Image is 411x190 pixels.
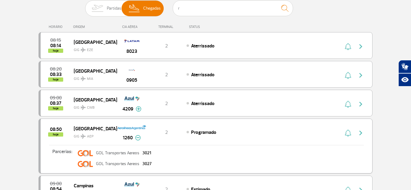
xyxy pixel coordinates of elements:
span: [GEOGRAPHIC_DATA] [74,96,112,104]
span: 2 [165,43,168,49]
img: logo-gol-miniatura_nova.jpg [78,159,93,169]
span: [GEOGRAPHIC_DATA] [74,125,112,132]
div: HORÁRIO [40,25,73,29]
span: Aterrissado [191,43,215,49]
p: 3021 [142,151,152,155]
img: destiny_airplane.svg [81,105,86,110]
span: 2025-08-27 08:37:55 [50,101,61,105]
p: GOL Transportes Aereos [96,151,139,155]
span: GIG [74,44,112,53]
span: 2 [165,101,168,107]
span: hoje [48,49,63,53]
button: Abrir tradutor de língua de sinais. [398,60,411,73]
span: 2025-08-27 08:15:00 [50,38,61,42]
div: TERMINAL [147,25,186,29]
img: destiny_airplane.svg [81,134,86,139]
img: sino-painel-voo.svg [345,101,351,108]
div: STATUS [186,25,235,29]
span: 2025-08-27 09:00:00 [50,96,62,100]
span: GIG [74,102,112,110]
img: logo-gol-miniatura_nova.jpg [78,148,93,158]
p: Parcerias: [41,148,76,165]
span: 0905 [126,77,137,84]
span: GIG [74,131,112,139]
img: slider-embarque [88,1,107,16]
img: sino-painel-voo.svg [345,43,351,50]
span: AEP [87,134,94,139]
img: sino-painel-voo.svg [345,129,351,137]
div: Plugin de acessibilidade da Hand Talk. [398,60,411,86]
span: Programado [191,129,216,135]
div: ORIGEM [73,25,117,29]
span: Aterrissado [191,72,215,78]
span: [GEOGRAPHIC_DATA] [74,67,112,75]
span: hoje [48,106,63,110]
span: 4209 [122,105,133,113]
span: 2025-08-27 09:00:00 [50,182,62,186]
img: destiny_airplane.svg [81,76,86,81]
span: 2025-08-27 08:14:08 [50,44,61,48]
span: Partidas [107,1,121,16]
button: Abrir recursos assistivos. [398,73,411,86]
img: mais-info-painel-voo.svg [136,106,141,112]
span: CWB [87,105,94,110]
img: sino-painel-voo.svg [345,72,351,79]
span: hoje [48,132,63,137]
span: EZE [87,47,93,53]
img: seta-direita-painel-voo.svg [357,129,364,137]
p: 3027 [142,162,152,166]
span: [GEOGRAPHIC_DATA] [74,38,112,46]
span: Campinas [74,182,112,189]
img: seta-direita-painel-voo.svg [357,72,364,79]
img: menos-info-painel-voo.svg [135,135,141,140]
span: MIA [87,76,93,82]
span: 2025-08-27 08:50:00 [50,127,62,131]
span: 2 [165,129,168,135]
input: Voo, cidade ou cia aérea [173,0,293,16]
img: seta-direita-painel-voo.svg [357,43,364,50]
span: 8023 [126,48,137,55]
span: 2 [165,72,168,78]
div: CIA AÉREA [117,25,147,29]
img: destiny_airplane.svg [81,47,86,52]
span: 1260 [123,134,133,141]
span: Chegadas [143,1,161,16]
span: Aterrissado [191,101,215,107]
span: 2025-08-27 08:33:23 [50,72,62,77]
span: 2025-08-27 08:20:00 [50,67,62,71]
span: hoje [48,77,63,82]
span: GIG [74,73,112,82]
img: slider-desembarque [125,1,143,16]
img: seta-direita-painel-voo.svg [357,101,364,108]
p: GOL Transportes Aereos [96,162,139,166]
